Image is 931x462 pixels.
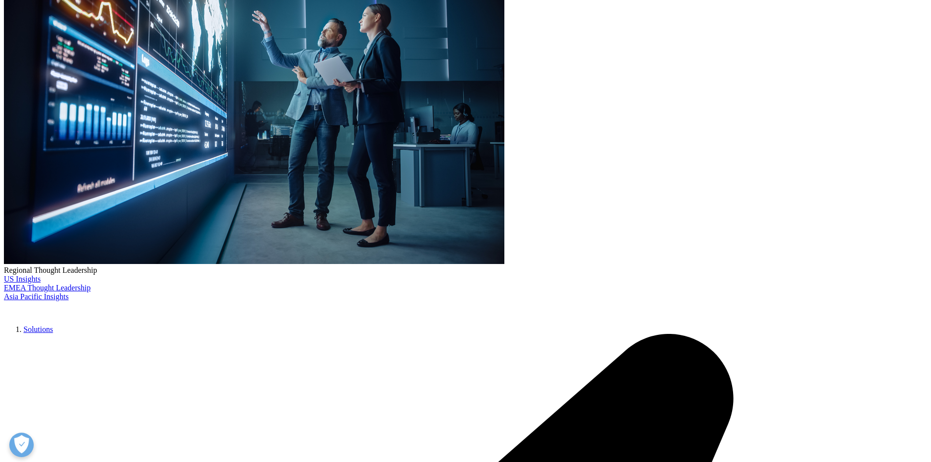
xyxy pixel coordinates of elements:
a: US Insights [4,275,41,283]
a: Asia Pacific Insights [4,292,68,301]
a: EMEA Thought Leadership [4,284,90,292]
a: Solutions [23,325,53,333]
img: IQVIA Healthcare Information Technology and Pharma Clinical Research Company [4,301,82,315]
button: Open Preferences [9,433,34,457]
div: Regional Thought Leadership [4,266,927,275]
